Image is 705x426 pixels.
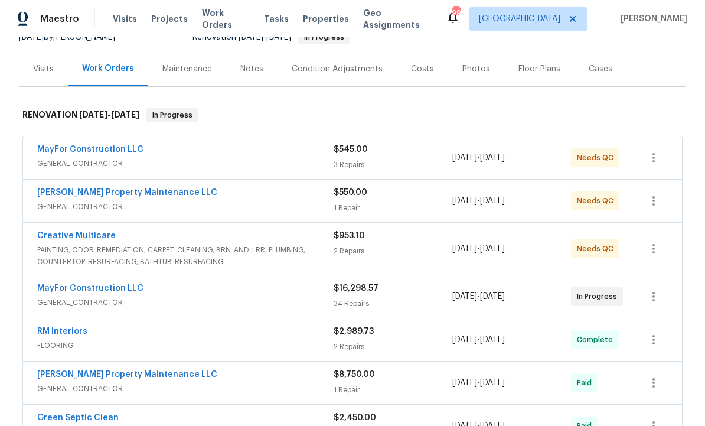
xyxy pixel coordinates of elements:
span: - [452,291,505,303]
span: [DATE] [480,245,505,253]
div: Photos [462,63,490,75]
div: Visits [33,63,54,75]
span: [DATE] [480,292,505,301]
span: $16,298.57 [334,284,378,292]
div: 3 Repairs [334,159,452,171]
span: - [452,377,505,389]
span: GENERAL_CONTRACTOR [37,383,334,395]
span: $2,989.73 [334,327,374,336]
div: Floor Plans [518,63,560,75]
div: by [PERSON_NAME] [19,30,129,44]
a: Creative Multicare [37,232,116,240]
span: $2,450.00 [334,414,376,422]
span: Maestro [40,13,79,25]
span: [DATE] [452,197,477,205]
span: - [452,195,505,207]
a: MayFor Construction LLC [37,145,143,154]
div: 1 Repair [334,384,452,396]
span: Paid [577,377,596,389]
span: Work Orders [202,7,250,31]
span: FLOORING [37,340,334,352]
span: GENERAL_CONTRACTOR [37,297,334,308]
span: Properties [303,13,349,25]
span: [DATE] [266,33,291,41]
div: RENOVATION [DATE]-[DATE]In Progress [19,96,686,134]
div: 1 Repair [334,202,452,214]
div: 2 Repairs [334,245,452,257]
span: Projects [151,13,188,25]
span: [DATE] [452,379,477,387]
a: MayFor Construction LLC [37,284,143,292]
span: [DATE] [111,110,139,119]
div: Work Orders [82,63,134,74]
span: In Progress [577,291,622,303]
span: Renovation [192,33,350,41]
span: - [452,334,505,346]
span: Geo Assignments [363,7,432,31]
div: 34 Repairs [334,298,452,310]
span: - [452,243,505,255]
span: [DATE] [480,154,505,162]
a: Green Septic Clean [37,414,119,422]
span: [DATE] [79,110,107,119]
span: [DATE] [480,336,505,344]
span: [DATE] [19,33,44,41]
span: [DATE] [480,197,505,205]
span: Tasks [264,15,289,23]
div: Notes [240,63,263,75]
span: Complete [577,334,618,346]
span: In Progress [148,109,197,121]
div: 99 [452,7,460,19]
span: [PERSON_NAME] [616,13,687,25]
span: - [239,33,291,41]
span: PAINTING, ODOR_REMEDIATION, CARPET_CLEANING, BRN_AND_LRR, PLUMBING, COUNTERTOP_RESURFACING, BATHT... [37,244,334,268]
span: [DATE] [239,33,263,41]
span: $550.00 [334,188,367,197]
span: - [79,110,139,119]
span: $545.00 [334,145,368,154]
span: Needs QC [577,243,618,255]
span: - [452,152,505,164]
span: GENERAL_CONTRACTOR [37,158,334,170]
span: [DATE] [480,379,505,387]
h6: RENOVATION [22,108,139,122]
a: [PERSON_NAME] Property Maintenance LLC [37,370,217,379]
span: $8,750.00 [334,370,375,379]
span: [DATE] [452,336,477,344]
span: [DATE] [452,245,477,253]
span: Needs QC [577,195,618,207]
div: 2 Repairs [334,341,452,353]
span: [DATE] [452,154,477,162]
span: GENERAL_CONTRACTOR [37,201,334,213]
span: Needs QC [577,152,618,164]
span: [GEOGRAPHIC_DATA] [479,13,560,25]
span: Visits [113,13,137,25]
a: [PERSON_NAME] Property Maintenance LLC [37,188,217,197]
div: Condition Adjustments [292,63,383,75]
span: $953.10 [334,232,365,240]
div: Maintenance [162,63,212,75]
a: RM Interiors [37,327,87,336]
div: Cases [589,63,612,75]
div: Costs [411,63,434,75]
span: [DATE] [452,292,477,301]
span: In Progress [299,34,349,41]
